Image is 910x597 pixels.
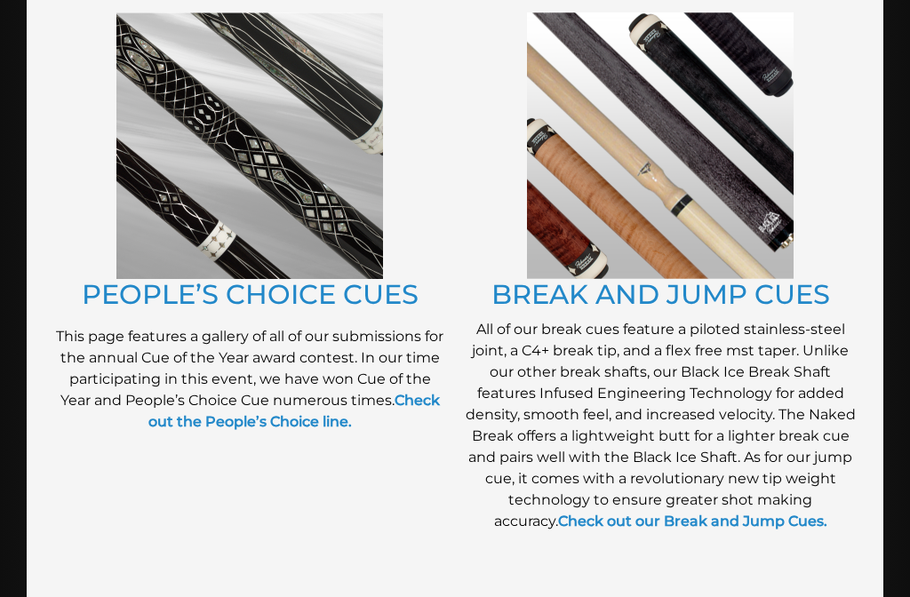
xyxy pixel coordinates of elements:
a: Check out our Break and Jump Cues. [558,513,827,529]
p: This page features a gallery of all of our submissions for the annual Cue of the Year award conte... [53,326,446,433]
a: BREAK AND JUMP CUES [491,278,830,311]
a: Check out the People’s Choice line. [148,392,440,430]
a: PEOPLE’S CHOICE CUES [82,278,419,311]
p: All of our break cues feature a piloted stainless-steel joint, a C4+ break tip, and a flex free m... [464,319,857,532]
